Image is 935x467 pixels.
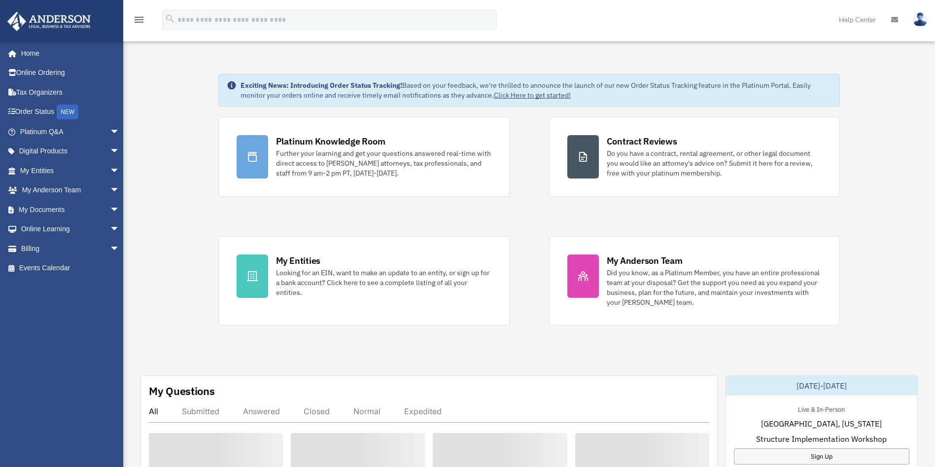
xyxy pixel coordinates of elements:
[133,14,145,26] i: menu
[110,180,130,201] span: arrow_drop_down
[913,12,928,27] img: User Pic
[607,135,677,147] div: Contract Reviews
[149,406,158,416] div: All
[110,219,130,240] span: arrow_drop_down
[218,236,510,325] a: My Entities Looking for an EIN, want to make an update to an entity, or sign up for a bank accoun...
[149,384,215,398] div: My Questions
[734,448,909,465] a: Sign Up
[276,148,491,178] div: Further your learning and get your questions answered real-time with direct access to [PERSON_NAM...
[57,105,78,119] div: NEW
[7,122,135,142] a: Platinum Q&Aarrow_drop_down
[110,161,130,181] span: arrow_drop_down
[607,148,822,178] div: Do you have a contract, rental agreement, or other legal document you would like an attorney's ad...
[353,406,381,416] div: Normal
[404,406,442,416] div: Expedited
[241,81,402,90] strong: Exciting News: Introducing Order Status Tracking!
[276,135,385,147] div: Platinum Knowledge Room
[756,433,887,445] span: Structure Implementation Workshop
[549,236,840,325] a: My Anderson Team Did you know, as a Platinum Member, you have an entire professional team at your...
[761,418,882,430] span: [GEOGRAPHIC_DATA], [US_STATE]
[243,406,280,416] div: Answered
[304,406,330,416] div: Closed
[182,406,219,416] div: Submitted
[110,239,130,259] span: arrow_drop_down
[7,102,135,122] a: Order StatusNEW
[7,161,135,180] a: My Entitiesarrow_drop_down
[549,117,840,197] a: Contract Reviews Do you have a contract, rental agreement, or other legal document you would like...
[165,13,175,24] i: search
[7,239,135,258] a: Billingarrow_drop_down
[241,80,832,100] div: Based on your feedback, we're thrilled to announce the launch of our new Order Status Tracking fe...
[4,12,94,31] img: Anderson Advisors Platinum Portal
[7,180,135,200] a: My Anderson Teamarrow_drop_down
[7,200,135,219] a: My Documentsarrow_drop_down
[110,142,130,162] span: arrow_drop_down
[790,403,853,414] div: Live & In-Person
[110,122,130,142] span: arrow_drop_down
[726,376,917,395] div: [DATE]-[DATE]
[7,43,130,63] a: Home
[7,63,135,83] a: Online Ordering
[218,117,510,197] a: Platinum Knowledge Room Further your learning and get your questions answered real-time with dire...
[7,258,135,278] a: Events Calendar
[7,142,135,161] a: Digital Productsarrow_drop_down
[110,200,130,220] span: arrow_drop_down
[276,268,491,297] div: Looking for an EIN, want to make an update to an entity, or sign up for a bank account? Click her...
[7,82,135,102] a: Tax Organizers
[7,219,135,239] a: Online Learningarrow_drop_down
[133,17,145,26] a: menu
[276,254,320,267] div: My Entities
[607,268,822,307] div: Did you know, as a Platinum Member, you have an entire professional team at your disposal? Get th...
[607,254,683,267] div: My Anderson Team
[494,91,571,100] a: Click Here to get started!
